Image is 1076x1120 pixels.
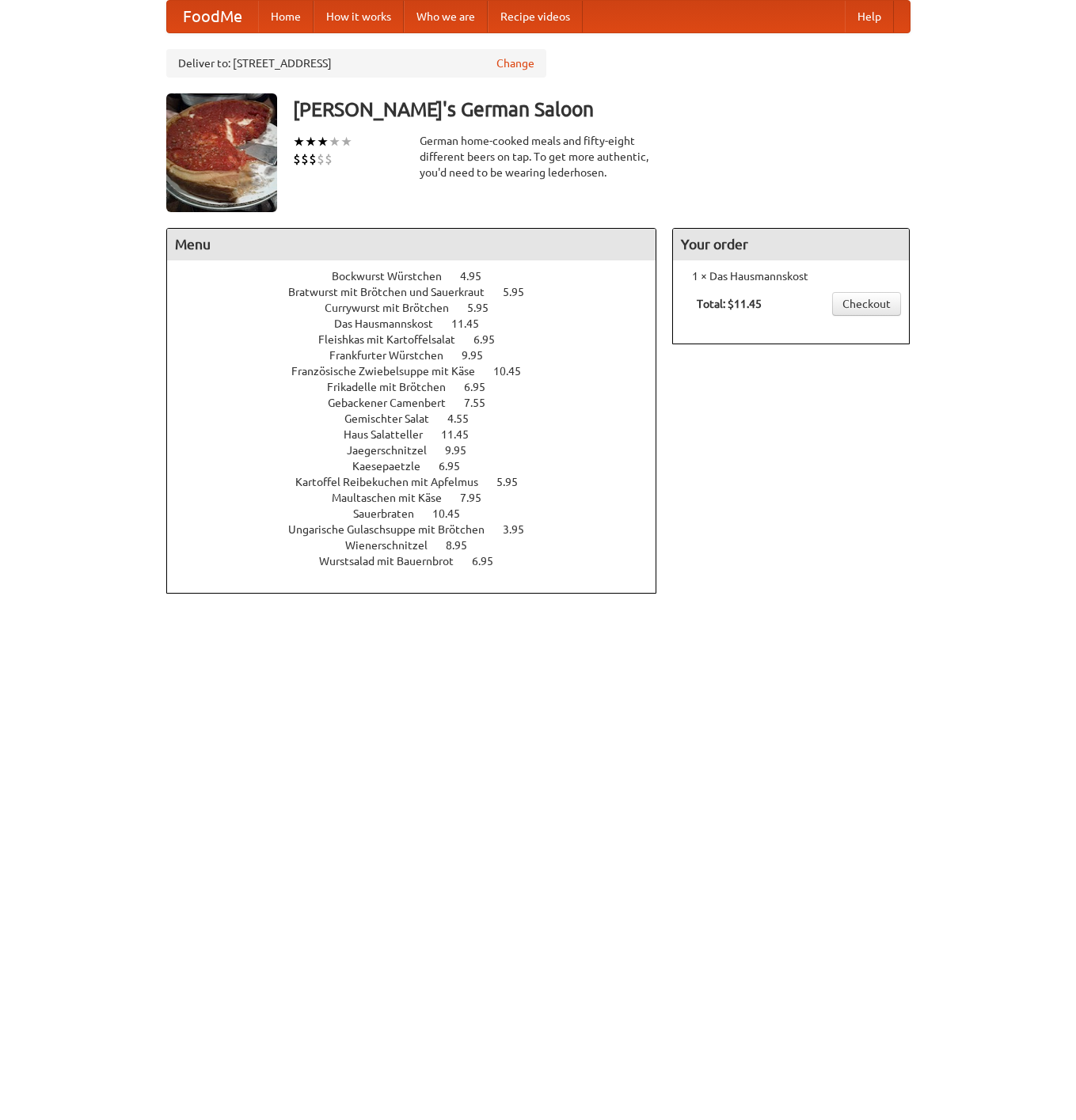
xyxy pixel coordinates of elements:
a: Kaesepaetzle 6.95 [352,460,489,473]
a: Help [845,1,894,32]
div: German home-cooked meals and fifty-eight different beers on tap. To get more authentic, you'd nee... [420,133,657,180]
span: 11.45 [441,428,485,441]
li: ★ [305,133,317,150]
a: Haus Salatteller 11.45 [344,428,498,441]
span: Gemischter Salat [344,412,445,425]
a: Wienerschnitzel 8.95 [345,539,496,552]
li: ★ [329,133,340,150]
a: Frankfurter Würstchen 9.95 [329,349,512,362]
span: Bratwurst mit Brötchen und Sauerkraut [288,286,500,298]
a: Who we are [404,1,488,32]
li: ★ [317,133,329,150]
a: Ungarische Gulaschsuppe mit Brötchen 3.95 [288,523,553,536]
a: Home [258,1,314,32]
span: 6.95 [464,381,501,393]
span: 7.55 [464,397,501,409]
h4: Menu [167,229,656,260]
span: Maultaschen mit Käse [332,492,458,504]
a: Currywurst mit Brötchen 5.95 [325,302,518,314]
a: Bockwurst Würstchen 4.95 [332,270,511,283]
a: Maultaschen mit Käse 7.95 [332,492,511,504]
a: Change [496,55,534,71]
span: 5.95 [467,302,504,314]
b: Total: $11.45 [697,298,762,310]
span: 4.95 [460,270,497,283]
span: Kaesepaetzle [352,460,436,473]
a: Checkout [832,292,901,316]
li: $ [301,150,309,168]
a: Fleishkas mit Kartoffelsalat 6.95 [318,333,524,346]
li: ★ [340,133,352,150]
a: Bratwurst mit Brötchen und Sauerkraut 5.95 [288,286,553,298]
span: 7.95 [460,492,497,504]
span: 10.45 [493,365,537,378]
a: Recipe videos [488,1,583,32]
span: Wurstsalad mit Bauernbrot [319,555,470,568]
span: 6.95 [472,555,509,568]
img: angular.jpg [166,93,277,212]
span: Fleishkas mit Kartoffelsalat [318,333,471,346]
span: 4.55 [447,412,485,425]
li: $ [293,150,301,168]
span: Kartoffel Reibekuchen mit Apfelmus [295,476,494,488]
a: FoodMe [167,1,258,32]
span: 5.95 [496,476,534,488]
li: $ [309,150,317,168]
a: Kartoffel Reibekuchen mit Apfelmus 5.95 [295,476,547,488]
span: 6.95 [473,333,511,346]
a: Sauerbraten 10.45 [353,507,489,520]
span: 8.95 [446,539,483,552]
h4: Your order [673,229,909,260]
span: Gebackener Camenbert [328,397,462,409]
a: Jaegerschnitzel 9.95 [347,444,496,457]
li: 1 × Das Hausmannskost [681,268,901,284]
li: ★ [293,133,305,150]
h3: [PERSON_NAME]'s German Saloon [293,93,911,125]
span: Ungarische Gulaschsuppe mit Brötchen [288,523,500,536]
a: Frikadelle mit Brötchen 6.95 [327,381,515,393]
span: 11.45 [451,317,495,330]
span: Wienerschnitzel [345,539,443,552]
a: Gemischter Salat 4.55 [344,412,498,425]
a: Französische Zwiebelsuppe mit Käse 10.45 [291,365,550,378]
span: Bockwurst Würstchen [332,270,458,283]
a: Wurstsalad mit Bauernbrot 6.95 [319,555,523,568]
span: 3.95 [503,523,540,536]
span: Currywurst mit Brötchen [325,302,465,314]
div: Deliver to: [STREET_ADDRESS] [166,49,546,78]
span: 6.95 [439,460,476,473]
span: 5.95 [503,286,540,298]
li: $ [325,150,333,168]
span: Frankfurter Würstchen [329,349,459,362]
span: Französische Zwiebelsuppe mit Käse [291,365,491,378]
span: Haus Salatteller [344,428,439,441]
a: Das Hausmannskost 11.45 [334,317,508,330]
li: $ [317,150,325,168]
span: 10.45 [432,507,476,520]
span: Jaegerschnitzel [347,444,443,457]
span: 9.95 [462,349,499,362]
span: Frikadelle mit Brötchen [327,381,462,393]
a: How it works [314,1,404,32]
span: Das Hausmannskost [334,317,449,330]
a: Gebackener Camenbert 7.55 [328,397,515,409]
span: 9.95 [445,444,482,457]
span: Sauerbraten [353,507,430,520]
